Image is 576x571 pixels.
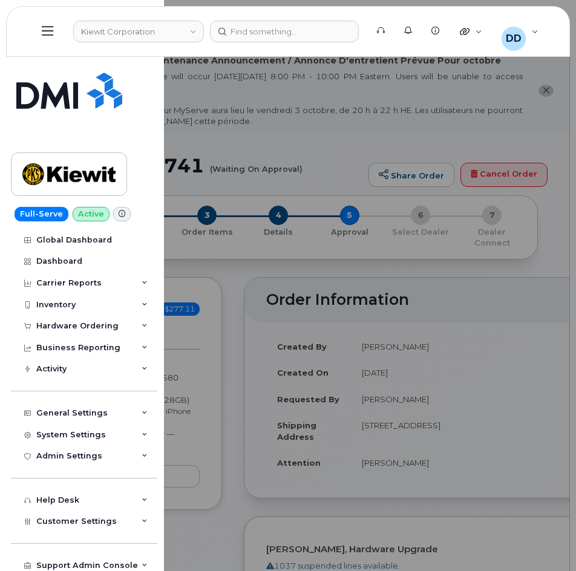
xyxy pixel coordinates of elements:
[36,495,79,505] div: Help Desk
[36,430,106,440] div: System Settings
[73,207,110,221] a: Active
[36,343,120,353] div: Business Reporting
[36,561,138,570] div: Support Admin Console
[36,451,102,461] div: Admin Settings
[36,364,67,374] div: Activity
[36,321,119,331] div: Hardware Ordering
[36,517,117,526] span: Customer Settings
[36,300,76,310] div: Inventory
[16,73,122,109] img: Simplex My-Serve
[36,278,102,288] div: Carrier Reports
[22,157,116,192] img: Kiewit Corporation
[11,229,157,251] a: Global Dashboard
[36,235,112,245] div: Global Dashboard
[15,207,68,221] a: Full-Serve
[36,408,108,418] div: General Settings
[11,250,157,272] a: Dashboard
[11,152,127,196] a: Kiewit Corporation
[36,256,82,266] div: Dashboard
[523,518,567,562] iframe: Messenger Launcher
